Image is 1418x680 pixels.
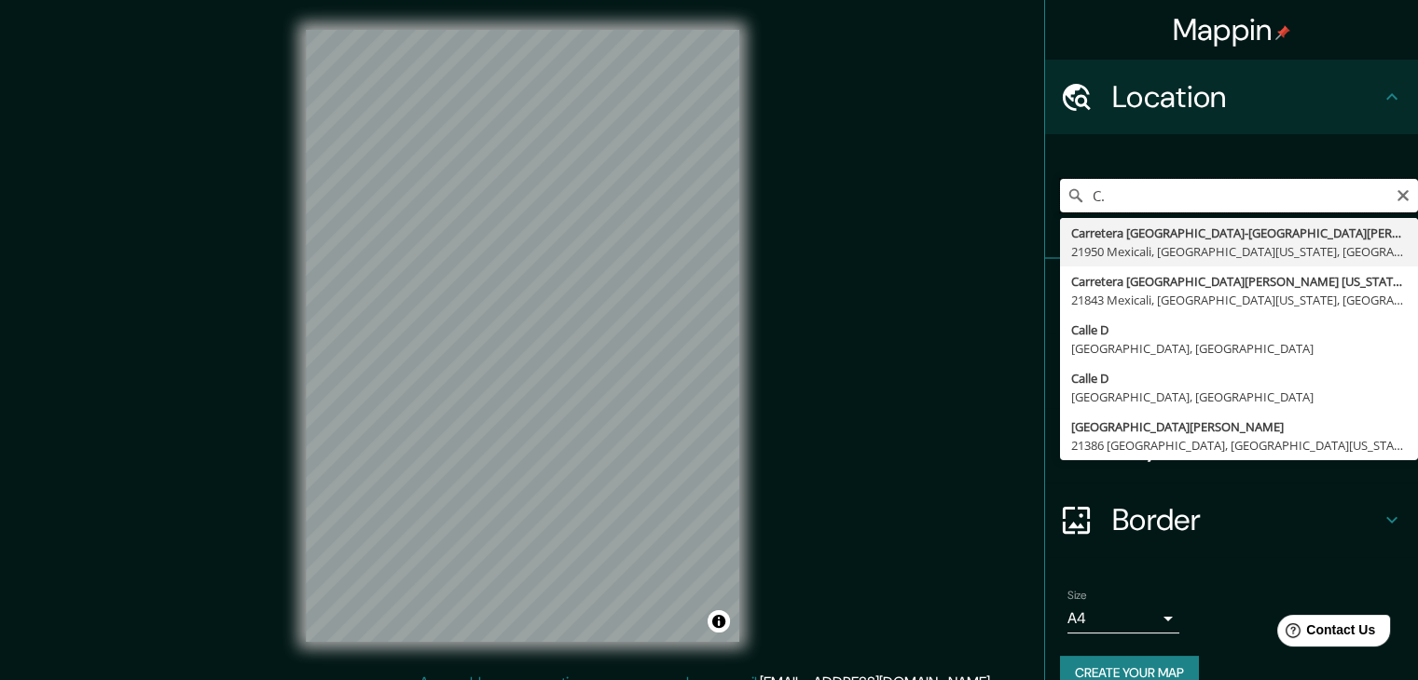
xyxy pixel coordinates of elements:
img: pin-icon.png [1275,25,1290,40]
div: Carretera [GEOGRAPHIC_DATA]-[GEOGRAPHIC_DATA][PERSON_NAME] [US_STATE] [1071,224,1407,242]
div: [GEOGRAPHIC_DATA][PERSON_NAME] [1071,417,1407,436]
div: A4 [1067,604,1179,633]
div: Calle D [1071,320,1407,339]
div: 21843 Mexicali, [GEOGRAPHIC_DATA][US_STATE], [GEOGRAPHIC_DATA] [1071,291,1407,309]
iframe: Help widget launcher [1252,607,1397,660]
div: Carretera [GEOGRAPHIC_DATA][PERSON_NAME] [US_STATE]-[GEOGRAPHIC_DATA] [1071,272,1407,291]
input: Pick your city or area [1060,179,1418,212]
button: Toggle attribution [708,610,730,632]
button: Clear [1396,185,1411,203]
label: Size [1067,588,1087,604]
h4: Border [1112,501,1381,538]
div: [GEOGRAPHIC_DATA], [GEOGRAPHIC_DATA] [1071,388,1407,406]
div: Calle D [1071,369,1407,388]
div: 21950 Mexicali, [GEOGRAPHIC_DATA][US_STATE], [GEOGRAPHIC_DATA] [1071,242,1407,261]
div: Location [1045,60,1418,134]
h4: Location [1112,78,1381,116]
canvas: Map [306,30,739,642]
h4: Layout [1112,427,1381,464]
div: Border [1045,483,1418,557]
div: Style [1045,333,1418,408]
div: [GEOGRAPHIC_DATA], [GEOGRAPHIC_DATA] [1071,339,1407,358]
div: 21386 [GEOGRAPHIC_DATA], [GEOGRAPHIC_DATA][US_STATE], [GEOGRAPHIC_DATA] [1071,436,1407,455]
div: Layout [1045,408,1418,483]
h4: Mappin [1173,11,1291,48]
div: Pins [1045,259,1418,333]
